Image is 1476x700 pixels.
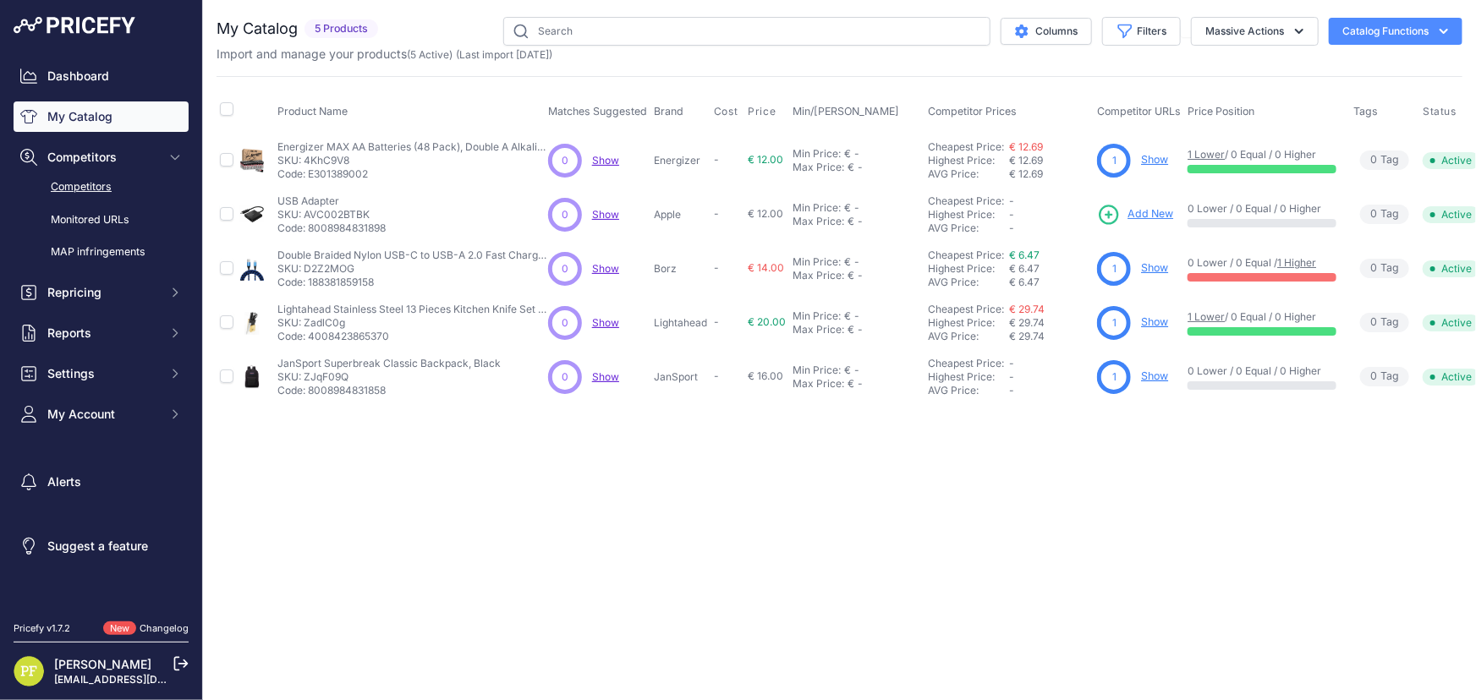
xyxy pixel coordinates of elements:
[844,309,851,323] div: €
[928,221,1009,235] div: AVG Price:
[14,61,189,601] nav: Sidebar
[1277,256,1316,269] a: 1 Higher
[1360,259,1409,278] span: Tag
[793,215,844,228] div: Max Price:
[1141,315,1168,328] a: Show
[1370,206,1377,222] span: 0
[928,276,1009,289] div: AVG Price:
[1188,148,1336,161] p: / 0 Equal / 0 Higher
[848,215,854,228] div: €
[848,269,854,282] div: €
[854,161,863,174] div: -
[277,154,548,167] p: SKU: 4KhC9V8
[14,238,189,267] a: MAP infringements
[848,161,854,174] div: €
[714,105,738,118] span: Cost
[305,19,378,39] span: 5 Products
[654,105,683,118] span: Brand
[1009,167,1090,181] div: € 12.69
[14,101,189,132] a: My Catalog
[217,46,552,63] p: Import and manage your products
[1009,194,1014,207] span: -
[1009,303,1045,315] a: € 29.74
[1009,370,1014,383] span: -
[54,657,151,671] a: [PERSON_NAME]
[103,621,136,636] span: New
[1370,152,1377,168] span: 0
[1112,315,1117,331] span: 1
[1329,18,1462,45] button: Catalog Functions
[1009,276,1090,289] div: € 6.47
[928,105,1017,118] span: Competitor Prices
[277,384,501,397] p: Code: 8008984831858
[793,364,841,377] div: Min Price:
[928,303,1004,315] a: Cheapest Price:
[928,140,1004,153] a: Cheapest Price:
[47,284,158,301] span: Repricing
[793,201,841,215] div: Min Price:
[1009,154,1043,167] span: € 12.69
[592,370,619,383] span: Show
[654,262,707,276] p: Borz
[1009,330,1090,343] div: € 29.74
[47,325,158,342] span: Reports
[1370,314,1377,331] span: 0
[592,208,619,221] a: Show
[793,255,841,269] div: Min Price:
[854,377,863,391] div: -
[851,201,859,215] div: -
[277,167,548,181] p: Code: E301389002
[1353,105,1378,118] span: Tags
[47,149,158,166] span: Competitors
[851,147,859,161] div: -
[928,316,1009,330] div: Highest Price:
[277,330,548,343] p: Code: 4008423865370
[928,262,1009,276] div: Highest Price:
[14,531,189,561] a: Suggest a feature
[1141,369,1168,382] a: Show
[851,364,859,377] div: -
[592,262,619,275] a: Show
[748,261,784,274] span: € 14.00
[277,303,548,316] p: Lightahead Stainless Steel 13 Pieces Kitchen Knife Set with Rubber Wood Block
[1009,357,1014,369] span: -
[503,17,990,46] input: Search
[748,105,776,118] span: Price
[654,316,707,330] p: Lightahead
[1128,206,1173,222] span: Add New
[928,167,1009,181] div: AVG Price:
[1191,17,1319,46] button: Massive Actions
[1188,105,1254,118] span: Price Position
[1112,369,1117,385] span: 1
[748,315,786,328] span: € 20.00
[928,370,1009,384] div: Highest Price:
[928,330,1009,343] div: AVG Price:
[456,48,552,61] span: (Last import [DATE])
[562,207,568,222] span: 0
[47,365,158,382] span: Settings
[277,194,386,208] p: USB Adapter
[654,154,707,167] p: Energizer
[848,323,854,336] div: €
[1360,205,1409,224] span: Tag
[928,194,1004,207] a: Cheapest Price:
[140,622,189,634] a: Changelog
[592,154,619,167] span: Show
[928,357,1004,369] a: Cheapest Price:
[562,369,568,385] span: 0
[1188,256,1336,270] p: 0 Lower / 0 Equal /
[851,309,859,323] div: -
[1423,105,1457,118] span: Status
[844,201,851,215] div: €
[748,207,783,220] span: € 12.00
[277,140,548,154] p: Energizer MAX AA Batteries (48 Pack), Double A Alkaline Batteries
[14,205,189,235] a: Monitored URLs
[1112,153,1117,168] span: 1
[277,208,386,221] p: SKU: AVC002BTBK
[407,48,453,61] span: ( )
[217,17,298,41] h2: My Catalog
[714,105,741,118] button: Cost
[14,358,189,389] button: Settings
[14,277,189,308] button: Repricing
[793,161,844,174] div: Max Price:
